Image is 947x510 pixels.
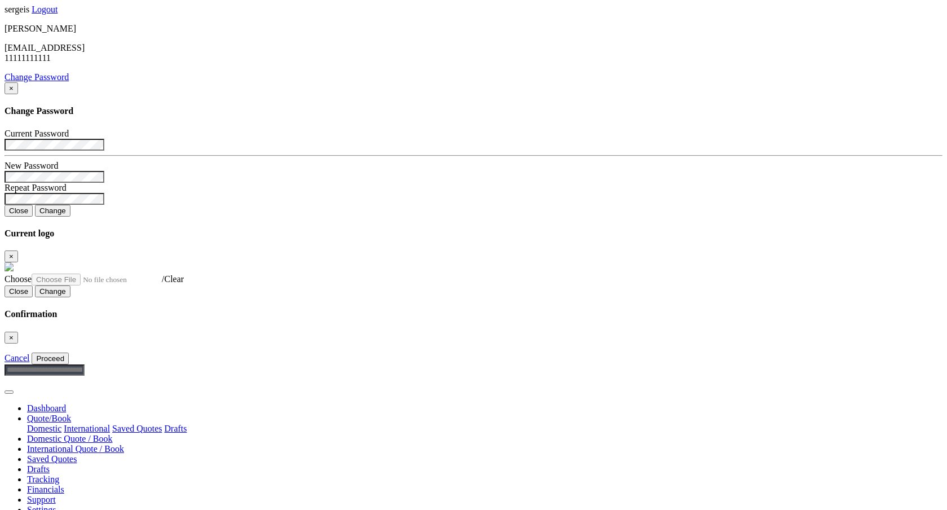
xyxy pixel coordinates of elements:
a: Support [27,495,56,504]
span: × [9,252,14,261]
a: Quote/Book [27,414,71,423]
button: Close [5,205,33,217]
div: Quote/Book [27,424,942,434]
a: Choose [5,274,162,284]
button: Close [5,285,33,297]
a: Change Password [5,72,69,82]
a: Logout [32,5,57,14]
a: International Quote / Book [27,444,124,454]
button: Close [5,250,18,262]
button: Close [5,332,18,344]
h4: Confirmation [5,309,942,319]
a: Cancel [5,353,29,363]
a: Saved Quotes [27,454,77,464]
p: [EMAIL_ADDRESS] 11111111111 [5,43,942,63]
p: [PERSON_NAME] [5,24,942,34]
label: Repeat Password [5,183,67,192]
a: Drafts [165,424,187,433]
h4: Change Password [5,106,942,116]
button: Change [35,205,70,217]
div: / [5,274,942,285]
label: Current Password [5,129,69,138]
a: Dashboard [27,403,66,413]
a: Domestic Quote / Book [27,434,113,443]
button: Toggle navigation [5,390,14,394]
a: International [64,424,110,433]
img: GetCustomerLogo [5,262,14,271]
a: Clear [164,274,184,284]
span: × [9,84,14,93]
label: New Password [5,161,59,170]
a: Drafts [27,464,50,474]
button: Proceed [32,353,69,364]
a: Financials [27,485,64,494]
span: sergeis [5,5,29,14]
a: Saved Quotes [112,424,162,433]
h4: Current logo [5,228,942,239]
a: Domestic [27,424,61,433]
button: Change [35,285,70,297]
a: Tracking [27,474,59,484]
button: Close [5,82,18,94]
